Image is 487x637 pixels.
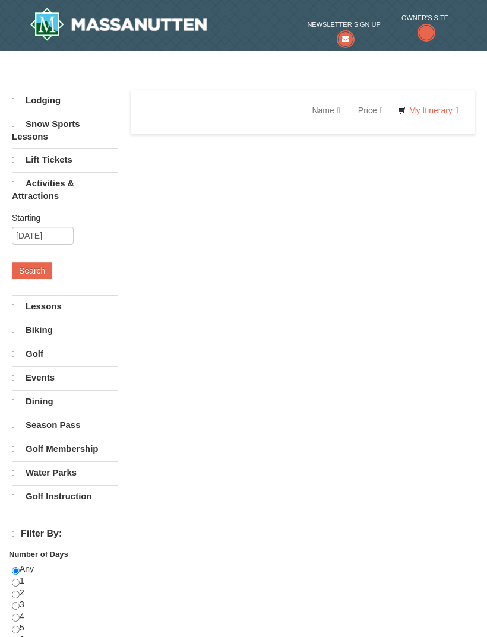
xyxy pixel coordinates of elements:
a: Dining [12,390,118,413]
button: Search [12,262,52,279]
a: Lessons [12,295,118,318]
span: Owner's Site [401,12,448,24]
a: Golf Membership [12,438,118,460]
a: Water Parks [12,461,118,484]
a: Snow Sports Lessons [12,113,118,147]
h4: Filter By: [12,528,118,540]
strong: Number of Days [9,550,68,559]
a: Newsletter Sign Up [307,18,380,43]
span: Newsletter Sign Up [307,18,380,30]
a: Golf [12,343,118,365]
a: Massanutten Resort [30,8,207,41]
a: Lodging [12,90,118,112]
a: Lift Tickets [12,148,118,171]
a: Activities & Attractions [12,172,118,207]
a: Owner's Site [401,12,448,43]
a: Name [303,99,349,122]
a: Golf Instruction [12,485,118,508]
a: Events [12,366,118,389]
a: Season Pass [12,414,118,436]
a: Price [349,99,392,122]
img: Massanutten Resort Logo [30,8,207,41]
a: Biking [12,319,118,341]
label: Starting [12,212,109,224]
a: My Itinerary [390,102,466,119]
